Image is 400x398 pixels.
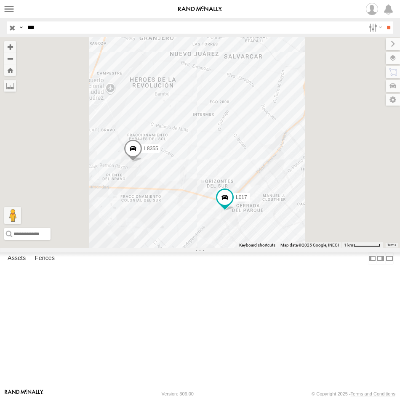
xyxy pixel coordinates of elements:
span: L8355 [144,146,158,151]
img: rand-logo.svg [178,6,222,12]
label: Map Settings [386,94,400,106]
label: Assets [3,253,30,265]
label: Fences [31,253,59,265]
div: Version: 306.00 [162,391,194,396]
label: Search Query [18,21,24,34]
label: Dock Summary Table to the Left [368,252,376,265]
label: Measure [4,80,16,92]
button: Zoom in [4,41,16,53]
span: L017 [236,194,247,200]
a: Terms and Conditions [351,391,395,396]
label: Hide Summary Table [385,252,394,265]
a: Terms (opens in new tab) [387,243,396,247]
a: Visit our Website [5,390,43,398]
span: Map data ©2025 Google, INEGI [280,243,339,247]
button: Keyboard shortcuts [239,242,275,248]
label: Dock Summary Table to the Right [376,252,385,265]
span: 1 km [344,243,353,247]
button: Zoom Home [4,64,16,76]
div: © Copyright 2025 - [312,391,395,396]
button: Drag Pegman onto the map to open Street View [4,207,21,224]
label: Search Filter Options [365,21,384,34]
button: Zoom out [4,53,16,64]
button: Map Scale: 1 km per 61 pixels [341,242,383,248]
